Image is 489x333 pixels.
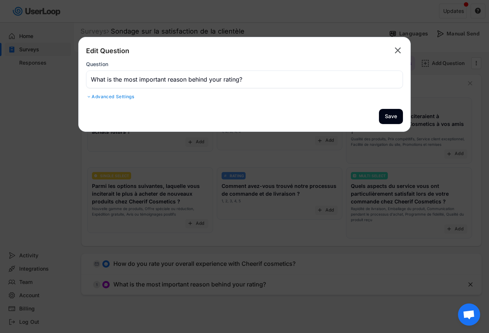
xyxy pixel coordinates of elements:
text:  [395,45,401,56]
button: Save [379,109,403,124]
a: Ouvrir le chat [458,303,480,326]
button:  [393,45,403,56]
div: Question [86,61,108,68]
input: Type your question here... [86,71,403,88]
div: Edit Question [86,47,129,55]
div: Advanced Settings [86,94,403,100]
